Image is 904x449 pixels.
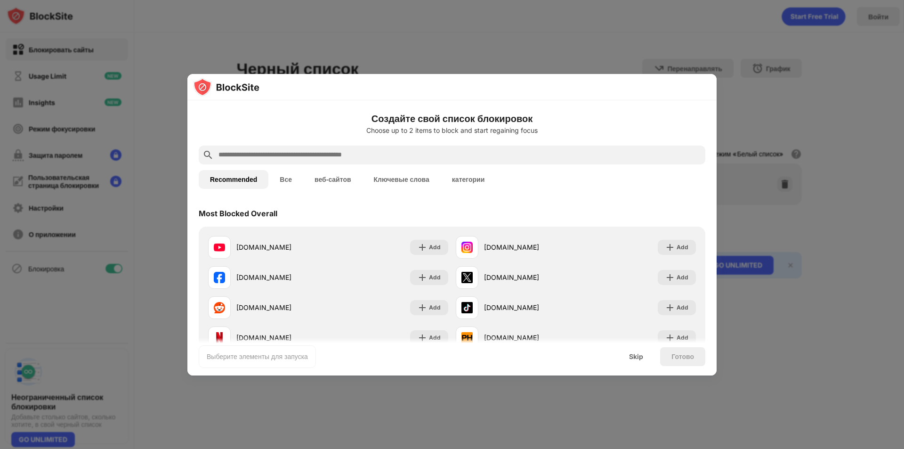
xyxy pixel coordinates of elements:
div: Add [429,303,441,312]
div: [DOMAIN_NAME] [484,272,576,282]
div: Add [677,273,688,282]
div: Add [677,303,688,312]
div: [DOMAIN_NAME] [484,242,576,252]
img: favicons [461,332,473,343]
img: favicons [214,332,225,343]
div: Add [429,333,441,343]
img: favicons [214,272,225,283]
button: категории [441,170,496,189]
button: Все [268,170,303,189]
img: search.svg [202,149,214,161]
img: favicons [461,242,473,253]
div: Add [677,243,688,252]
button: Recommended [199,170,268,189]
div: [DOMAIN_NAME] [236,333,328,343]
div: Choose up to 2 items to block and start regaining focus [199,127,705,134]
img: favicons [214,242,225,253]
div: [DOMAIN_NAME] [484,333,576,343]
img: logo-blocksite.svg [193,78,259,97]
div: Add [677,333,688,343]
img: favicons [461,272,473,283]
div: [DOMAIN_NAME] [236,242,328,252]
button: веб-сайтов [303,170,363,189]
div: Готово [671,353,694,360]
img: favicons [214,302,225,313]
h6: Создайте свой список блокировок [199,112,705,126]
button: Ключевые слова [363,170,441,189]
div: [DOMAIN_NAME] [236,272,328,282]
div: Add [429,243,441,252]
div: Most Blocked Overall [199,209,277,218]
div: [DOMAIN_NAME] [484,302,576,312]
div: Skip [629,353,643,360]
img: favicons [461,302,473,313]
div: Add [429,273,441,282]
div: [DOMAIN_NAME] [236,302,328,312]
div: Выберите элементы для запуска [207,352,308,361]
